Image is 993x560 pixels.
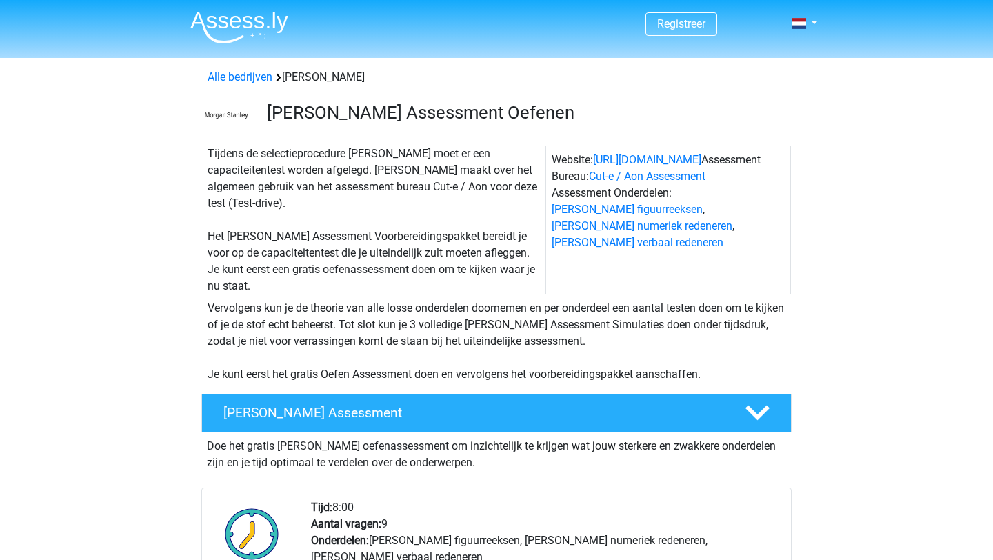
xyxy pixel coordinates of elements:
a: [PERSON_NAME] Assessment [196,394,797,432]
h4: [PERSON_NAME] Assessment [223,405,723,421]
a: [PERSON_NAME] numeriek redeneren [552,219,732,232]
b: Tijd: [311,501,332,514]
a: Cut-e / Aon Assessment [589,170,705,183]
h3: [PERSON_NAME] Assessment Oefenen [267,102,781,123]
a: Alle bedrijven [208,70,272,83]
b: Aantal vragen: [311,517,381,530]
div: Vervolgens kun je de theorie van alle losse onderdelen doornemen en per onderdeel een aantal test... [202,300,791,383]
a: Registreer [657,17,705,30]
a: [PERSON_NAME] verbaal redeneren [552,236,723,249]
div: Doe het gratis [PERSON_NAME] oefenassessment om inzichtelijk te krijgen wat jouw sterkere en zwak... [201,432,792,471]
img: Assessly [190,11,288,43]
a: [URL][DOMAIN_NAME] [593,153,701,166]
div: [PERSON_NAME] [202,69,791,86]
b: Onderdelen: [311,534,369,547]
div: Website: Assessment Bureau: Assessment Onderdelen: , , [545,146,791,294]
div: Tijdens de selectieprocedure [PERSON_NAME] moet er een capaciteitentest worden afgelegd. [PERSON_... [202,146,545,294]
a: [PERSON_NAME] figuurreeksen [552,203,703,216]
